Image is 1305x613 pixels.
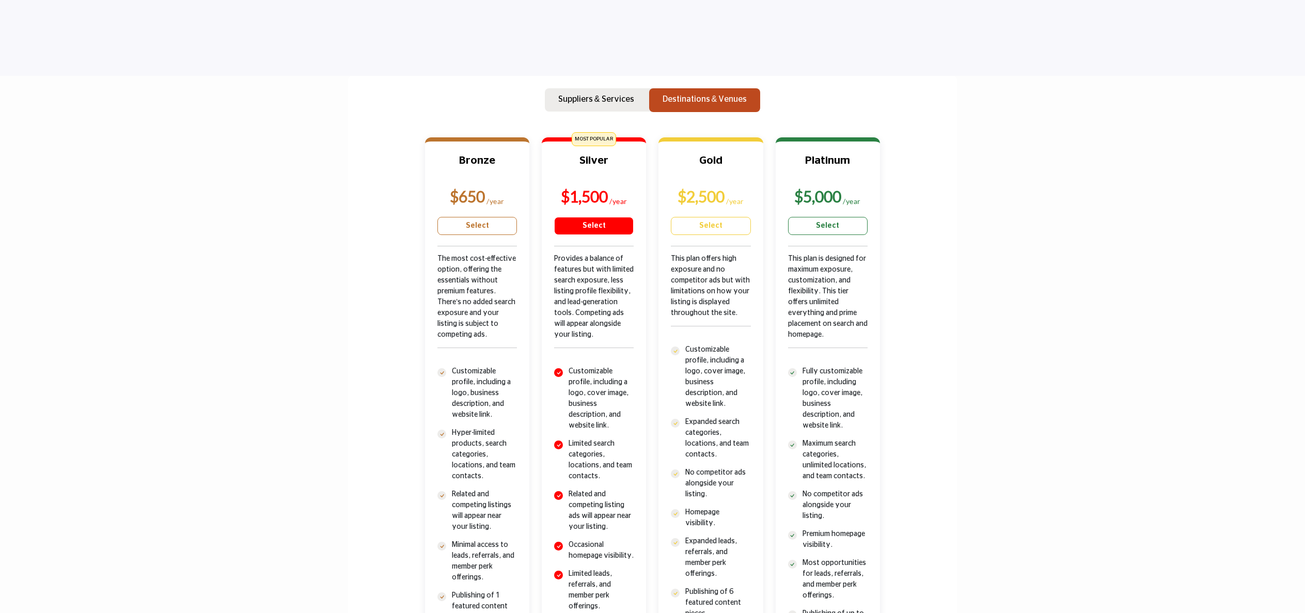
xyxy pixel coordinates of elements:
p: Suppliers & Services [558,93,634,105]
p: Customizable profile, including a logo, cover image, business description, and website link. [685,344,750,410]
h3: Bronze [437,154,517,180]
span: MOST POPULAR [572,132,616,146]
b: $650 [450,187,485,206]
a: Select [554,217,634,235]
p: Fully customizable profile, including logo, cover image, business description, and website link. [803,366,868,431]
p: Limited leads, referrals, and member perk offerings. [569,569,634,612]
p: Premium homepage visibility. [803,529,868,551]
p: Most opportunities for leads, referrals, and member perk offerings. [803,558,868,601]
div: This plan is designed for maximum exposure, customization, and flexibility. This tier offers unli... [788,254,868,366]
p: Expanded search categories, locations, and team contacts. [685,417,750,460]
p: Related and competing listings will appear near your listing. [452,489,517,532]
p: No competitor ads alongside your listing. [803,489,868,522]
p: Destinations & Venues [663,93,747,105]
a: Select [437,217,517,235]
p: No competitor ads alongside your listing. [685,467,750,500]
div: Provides a balance of features but with limited search exposure, less listing profile flexibility... [554,254,634,366]
b: $1,500 [561,187,608,206]
sub: /year [609,197,627,206]
sub: /year [486,197,505,206]
p: Customizable profile, including a logo, cover image, business description, and website link. [569,366,634,431]
p: Expanded leads, referrals, and member perk offerings. [685,536,750,579]
p: Minimal access to leads, referrals, and member perk offerings. [452,540,517,583]
p: Related and competing listing ads will appear near your listing. [569,489,634,532]
h3: Platinum [788,154,868,180]
h3: Silver [554,154,634,180]
b: $5,000 [794,187,841,206]
a: Select [788,217,868,235]
a: Select [671,217,750,235]
h3: Gold [671,154,750,180]
sub: /year [843,197,861,206]
sub: /year [726,197,744,206]
p: Maximum search categories, unlimited locations, and team contacts. [803,438,868,482]
p: Homepage visibility. [685,507,750,529]
p: Limited search categories, locations, and team contacts. [569,438,634,482]
p: Customizable profile, including a logo, business description, and website link. [452,366,517,420]
b: $2,500 [678,187,725,206]
p: Hyper-limited products, search categories, locations, and team contacts. [452,428,517,482]
div: The most cost-effective option, offering the essentials without premium features. There’s no adde... [437,254,517,366]
div: This plan offers high exposure and no competitor ads but with limitations on how your listing is ... [671,254,750,344]
p: Occasional homepage visibility. [569,540,634,561]
button: Destinations & Venues [649,88,761,112]
button: Suppliers & Services [545,88,648,112]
